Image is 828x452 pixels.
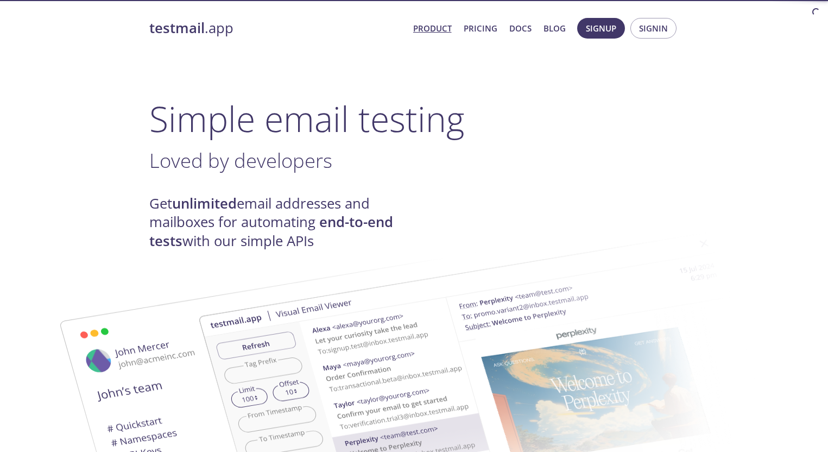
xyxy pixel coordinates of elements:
[577,18,625,39] button: Signup
[630,18,677,39] button: Signin
[586,21,616,35] span: Signup
[639,21,668,35] span: Signin
[464,21,497,35] a: Pricing
[149,147,332,174] span: Loved by developers
[149,194,414,250] h4: Get email addresses and mailboxes for automating with our simple APIs
[509,21,532,35] a: Docs
[149,98,679,140] h1: Simple email testing
[413,21,452,35] a: Product
[172,194,237,213] strong: unlimited
[149,19,404,37] a: testmail.app
[543,21,566,35] a: Blog
[149,212,393,250] strong: end-to-end tests
[149,18,205,37] strong: testmail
